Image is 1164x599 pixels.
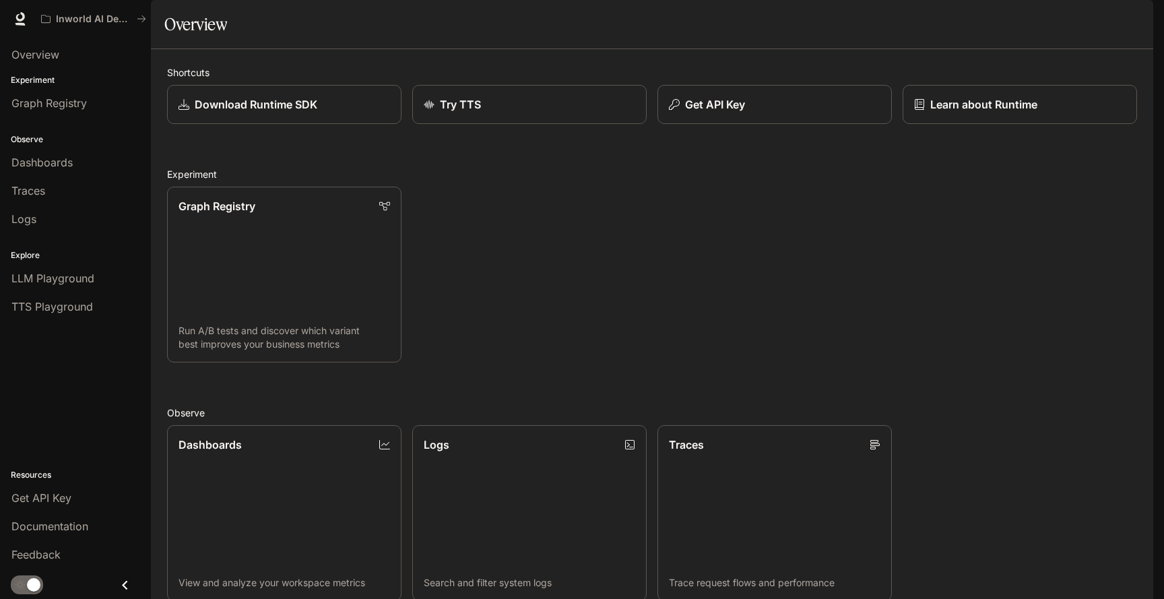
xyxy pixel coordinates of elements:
[440,96,481,113] p: Try TTS
[930,96,1037,113] p: Learn about Runtime
[167,187,401,362] a: Graph RegistryRun A/B tests and discover which variant best improves your business metrics
[424,576,635,590] p: Search and filter system logs
[164,11,227,38] h1: Overview
[179,324,390,351] p: Run A/B tests and discover which variant best improves your business metrics
[669,576,880,590] p: Trace request flows and performance
[903,85,1137,124] a: Learn about Runtime
[424,437,449,453] p: Logs
[179,437,242,453] p: Dashboards
[195,96,317,113] p: Download Runtime SDK
[669,437,704,453] p: Traces
[167,406,1137,420] h2: Observe
[412,85,647,124] a: Try TTS
[179,576,390,590] p: View and analyze your workspace metrics
[685,96,745,113] p: Get API Key
[35,5,152,32] button: All workspaces
[179,198,255,214] p: Graph Registry
[167,85,401,124] a: Download Runtime SDK
[167,167,1137,181] h2: Experiment
[56,13,131,25] p: Inworld AI Demos
[657,85,892,124] button: Get API Key
[167,65,1137,80] h2: Shortcuts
